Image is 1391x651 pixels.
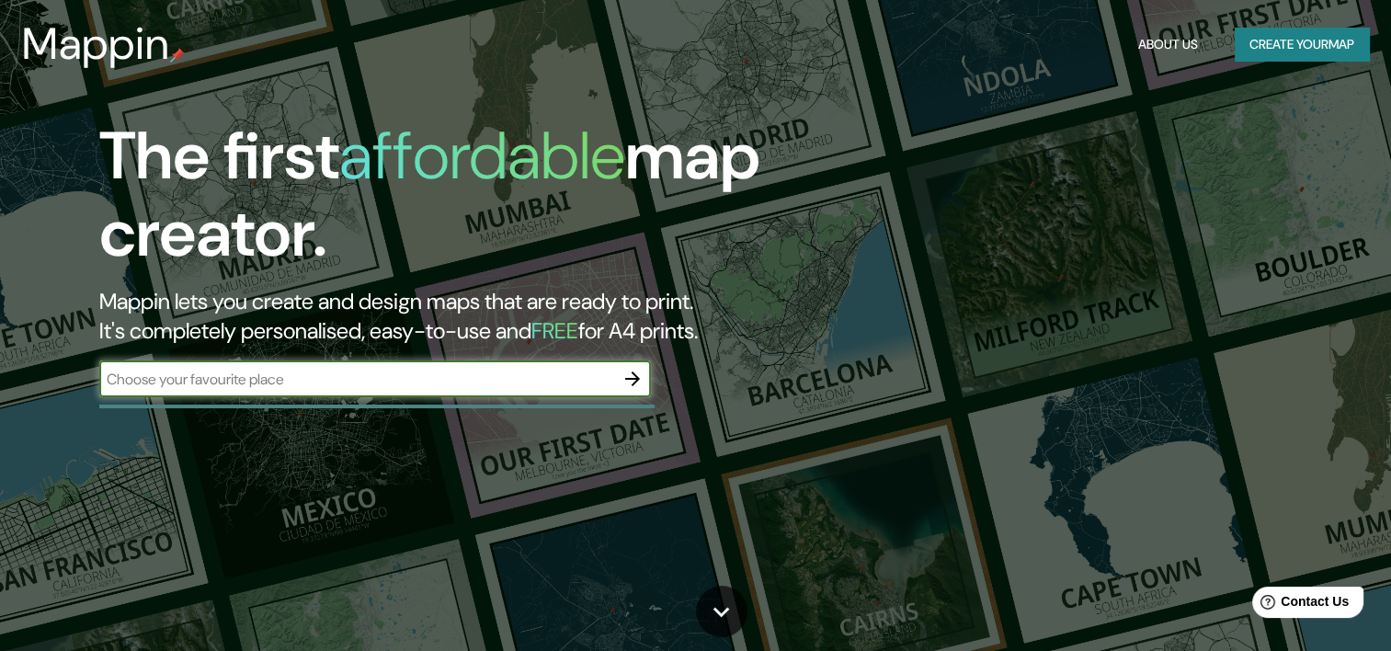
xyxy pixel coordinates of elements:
[22,18,170,70] h3: Mappin
[99,369,614,390] input: Choose your favourite place
[170,48,185,63] img: mappin-pin
[1235,28,1369,62] button: Create yourmap
[1131,28,1205,62] button: About Us
[1227,579,1371,631] iframe: Help widget launcher
[531,316,578,345] h5: FREE
[99,287,795,346] h2: Mappin lets you create and design maps that are ready to print. It's completely personalised, eas...
[339,113,625,199] h1: affordable
[99,118,795,287] h1: The first map creator.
